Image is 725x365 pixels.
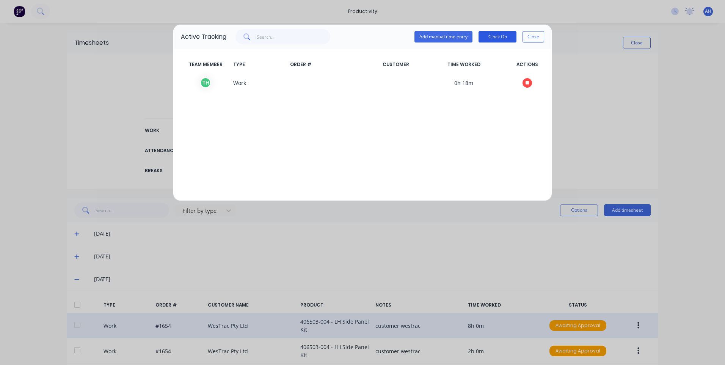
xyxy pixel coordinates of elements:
[287,61,380,68] span: ORDER #
[230,77,287,88] span: Work
[181,61,230,68] span: TEAM MEMBER
[417,77,510,88] span: 0h 18m
[230,61,287,68] span: TYPE
[417,61,510,68] span: TIME WORKED
[523,31,544,42] button: Close
[380,61,417,68] span: CUSTOMER
[181,32,226,41] div: Active Tracking
[479,31,516,42] button: Clock On
[200,77,211,88] div: T H
[257,29,331,44] input: Search...
[510,61,544,68] span: ACTIONS
[414,31,472,42] button: Add manual time entry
